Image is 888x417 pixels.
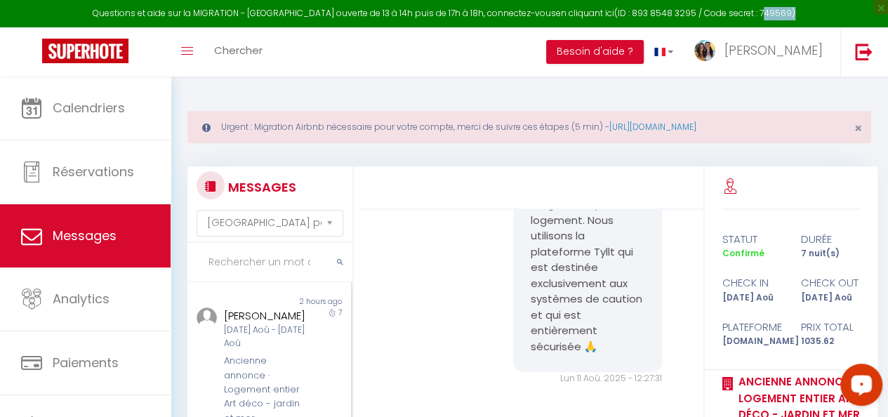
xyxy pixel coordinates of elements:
[854,119,862,137] span: ×
[791,335,869,348] div: 1035.62
[791,231,869,248] div: durée
[854,122,862,135] button: Close
[713,231,791,248] div: statut
[791,274,869,291] div: check out
[53,290,110,307] span: Analytics
[513,372,662,385] div: Lun 11 Aoû. 2025 - 12:27:31
[204,27,273,77] a: Chercher
[791,319,869,336] div: Prix total
[713,274,791,291] div: check in
[791,291,869,305] div: [DATE] Aoû
[855,43,873,60] img: logout
[609,121,696,133] a: [URL][DOMAIN_NAME]
[53,163,134,180] span: Réservations
[829,358,888,417] iframe: LiveChat chat widget
[713,319,791,336] div: Plateforme
[269,296,350,307] div: 2 hours ago
[694,40,715,61] img: ...
[713,335,791,348] div: [DOMAIN_NAME]
[197,307,217,328] img: ...
[338,307,342,318] span: 7
[53,227,117,244] span: Messages
[225,171,296,203] h3: MESSAGES
[224,324,310,350] div: [DATE] Aoû - [DATE] Aoû
[684,27,840,77] a: ... [PERSON_NAME]
[791,247,869,260] div: 7 nuit(s)
[214,43,263,58] span: Chercher
[724,41,823,59] span: [PERSON_NAME]
[53,99,125,117] span: Calendriers
[224,307,310,324] div: [PERSON_NAME]
[546,40,644,64] button: Besoin d'aide ?
[713,291,791,305] div: [DATE] Aoû
[556,7,614,19] a: en cliquant ici
[53,354,119,371] span: Paiements
[722,247,764,259] span: Confirmé
[187,243,352,282] input: Rechercher un mot clé
[187,111,871,143] div: Urgent : Migration Airbnb nécessaire pour votre compte, merci de suivre ces étapes (5 min) -
[42,39,128,63] img: Super Booking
